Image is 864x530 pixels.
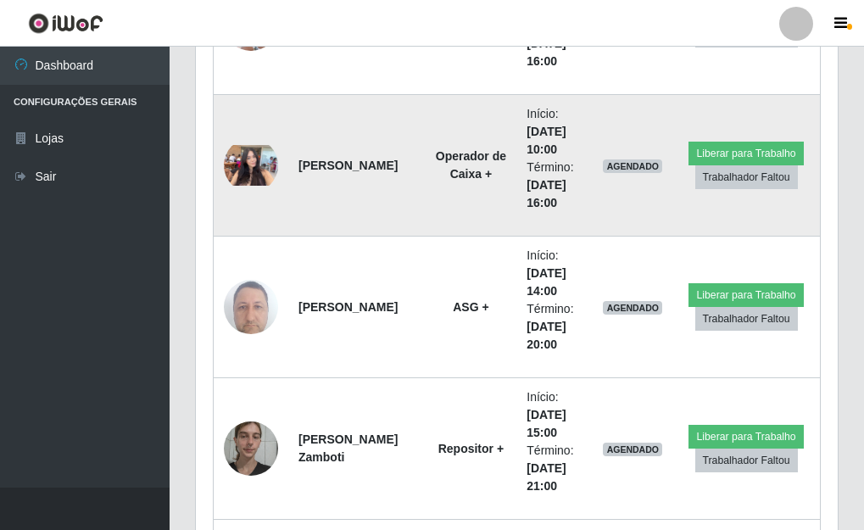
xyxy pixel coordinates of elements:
[527,461,566,493] time: [DATE] 21:00
[298,300,398,314] strong: [PERSON_NAME]
[603,159,662,173] span: AGENDADO
[224,412,278,484] img: 1700866238671.jpeg
[527,105,583,159] li: Início:
[688,283,803,307] button: Liberar para Trabalho
[224,271,278,343] img: 1736086638686.jpeg
[527,266,566,298] time: [DATE] 14:00
[527,178,566,209] time: [DATE] 16:00
[453,300,488,314] strong: ASG +
[298,432,398,464] strong: [PERSON_NAME] Zamboti
[527,125,566,156] time: [DATE] 10:00
[527,320,566,351] time: [DATE] 20:00
[527,300,583,354] li: Término:
[224,145,278,186] img: 1749923889946.jpeg
[527,159,583,212] li: Término:
[695,307,798,331] button: Trabalhador Faltou
[603,443,662,456] span: AGENDADO
[28,13,103,34] img: CoreUI Logo
[688,425,803,449] button: Liberar para Trabalho
[298,159,398,172] strong: [PERSON_NAME]
[527,408,566,439] time: [DATE] 15:00
[527,442,583,495] li: Término:
[603,301,662,315] span: AGENDADO
[527,388,583,442] li: Início:
[695,165,798,189] button: Trabalhador Faltou
[438,442,504,455] strong: Repositor +
[436,149,506,181] strong: Operador de Caixa +
[695,449,798,472] button: Trabalhador Faltou
[527,247,583,300] li: Início:
[688,142,803,165] button: Liberar para Trabalho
